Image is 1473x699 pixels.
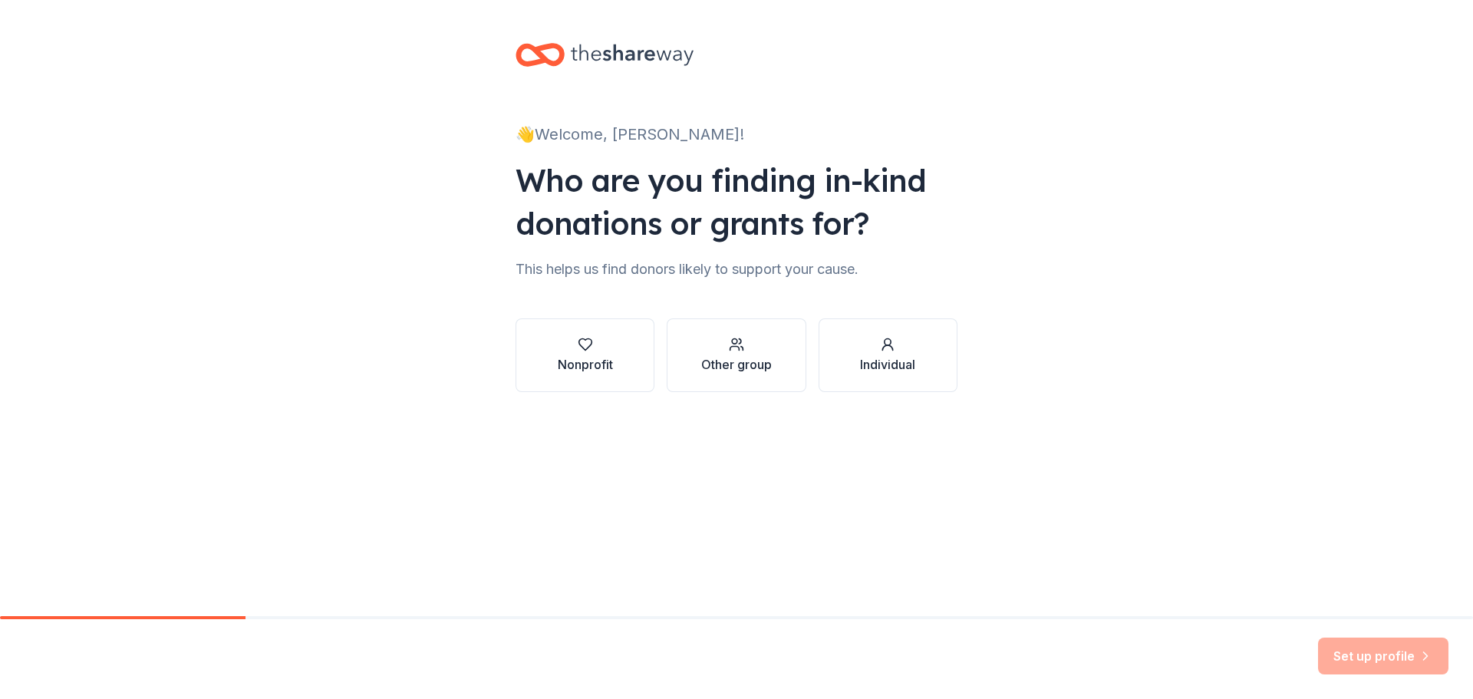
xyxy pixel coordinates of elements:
div: Nonprofit [558,355,613,374]
div: Other group [701,355,772,374]
button: Other group [667,318,806,392]
div: Individual [860,355,915,374]
div: Who are you finding in-kind donations or grants for? [516,159,957,245]
div: 👋 Welcome, [PERSON_NAME]! [516,122,957,147]
button: Nonprofit [516,318,654,392]
div: This helps us find donors likely to support your cause. [516,257,957,282]
button: Individual [819,318,957,392]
